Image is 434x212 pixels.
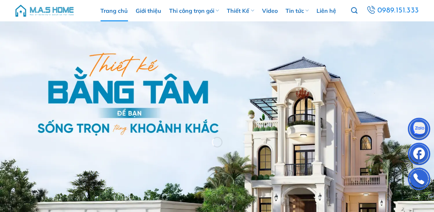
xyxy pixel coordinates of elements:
img: Facebook [408,144,430,166]
a: 0989.151.333 [365,4,420,17]
a: Tìm kiếm [351,3,357,18]
img: Zalo [408,119,430,141]
img: Phone [408,169,430,191]
span: 0989.151.333 [377,5,419,17]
